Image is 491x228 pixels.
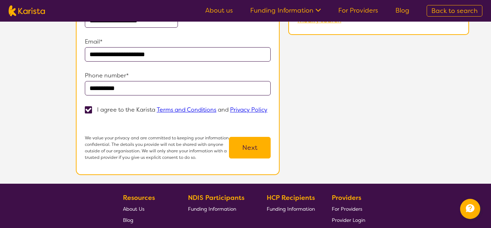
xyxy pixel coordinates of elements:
a: For Providers [338,6,378,15]
p: I agree to the Karista and [97,106,267,113]
a: Funding Information [267,203,315,214]
p: We value your privacy and are committed to keeping your information confidential. The details you... [85,135,229,161]
button: Channel Menu [460,199,480,219]
a: Provider Login [332,214,365,225]
a: Privacy Policy [230,106,267,113]
span: Funding Information [267,206,315,212]
span: Blog [123,217,133,223]
span: About Us [123,206,144,212]
span: For Providers [332,206,362,212]
span: Back to search [431,6,478,15]
a: For Providers [332,203,365,214]
a: About us [205,6,233,15]
button: Next [229,137,271,158]
b: HCP Recipients [267,193,315,202]
a: Back to search [427,5,482,17]
p: Email* [85,36,271,47]
span: Provider Login [332,217,365,223]
a: Blog [395,6,409,15]
b: Resources [123,193,155,202]
a: Blog [123,214,171,225]
a: Funding Information [188,203,250,214]
a: Terms and Conditions [157,106,216,113]
p: Phone number* [85,70,271,81]
b: Providers [332,193,361,202]
a: About Us [123,203,171,214]
b: NDIS Participants [188,193,244,202]
img: Karista logo [9,5,45,16]
a: Funding Information [250,6,321,15]
span: Funding Information [188,206,236,212]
